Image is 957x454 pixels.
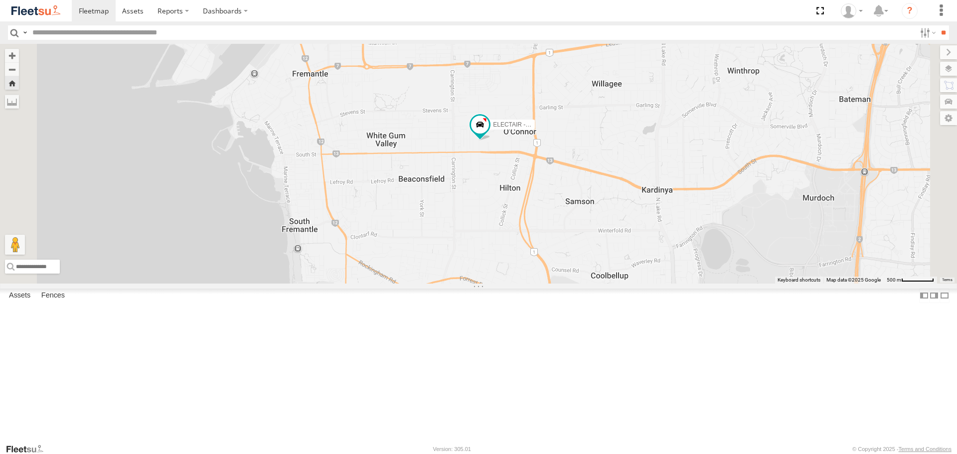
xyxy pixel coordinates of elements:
[887,277,901,283] span: 500 m
[778,277,820,284] button: Keyboard shortcuts
[5,95,19,109] label: Measure
[899,446,952,452] a: Terms and Conditions
[929,289,939,303] label: Dock Summary Table to the Right
[942,278,953,282] a: Terms
[5,76,19,90] button: Zoom Home
[5,49,19,62] button: Zoom in
[902,3,918,19] i: ?
[5,235,25,255] button: Drag Pegman onto the map to open Street View
[826,277,881,283] span: Map data ©2025 Google
[884,277,937,284] button: Map Scale: 500 m per 62 pixels
[919,289,929,303] label: Dock Summary Table to the Left
[916,25,938,40] label: Search Filter Options
[5,62,19,76] button: Zoom out
[21,25,29,40] label: Search Query
[36,289,70,303] label: Fences
[4,289,35,303] label: Assets
[852,446,952,452] div: © Copyright 2025 -
[5,444,51,454] a: Visit our Website
[10,4,62,17] img: fleetsu-logo-horizontal.svg
[940,111,957,125] label: Map Settings
[433,446,471,452] div: Version: 305.01
[940,289,950,303] label: Hide Summary Table
[837,3,866,18] div: Wayne Betts
[493,121,543,128] span: ELECTAIR - Riaan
